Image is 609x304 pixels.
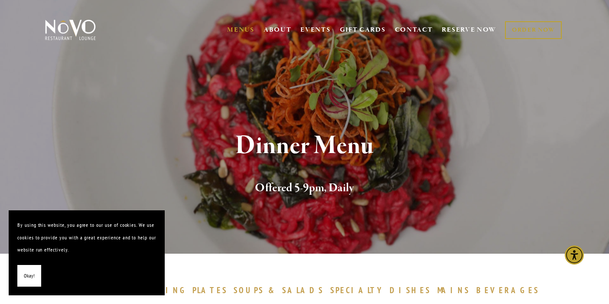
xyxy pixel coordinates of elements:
span: SALADS [282,285,324,295]
a: SHARINGPLATES [135,285,231,295]
a: EVENTS [300,26,330,34]
div: Accessibility Menu [565,245,584,265]
span: SPECIALTY [330,285,386,295]
section: Cookie banner [9,210,165,295]
a: MENUS [227,26,254,34]
img: Novo Restaurant &amp; Lounge [43,19,98,41]
span: PLATES [192,285,228,295]
span: BEVERAGES [476,285,540,295]
h2: Offered 5-9pm, Daily [59,179,550,197]
a: BEVERAGES [476,285,544,295]
a: SPECIALTYDISHES [330,285,435,295]
span: Okay! [24,270,35,282]
h1: Dinner Menu [59,132,550,160]
span: SHARING [135,285,188,295]
p: By using this website, you agree to our use of cookies. We use cookies to provide you with a grea... [17,219,156,256]
a: ORDER NOW [505,21,562,39]
span: SOUPS [234,285,264,295]
span: DISHES [390,285,431,295]
button: Okay! [17,265,41,287]
a: CONTACT [395,22,433,38]
a: ABOUT [264,26,292,34]
span: MAINS [437,285,470,295]
a: GIFT CARDS [340,22,386,38]
a: SOUPS&SALADS [234,285,328,295]
a: RESERVE NOW [442,22,496,38]
a: MAINS [437,285,474,295]
span: & [268,285,278,295]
